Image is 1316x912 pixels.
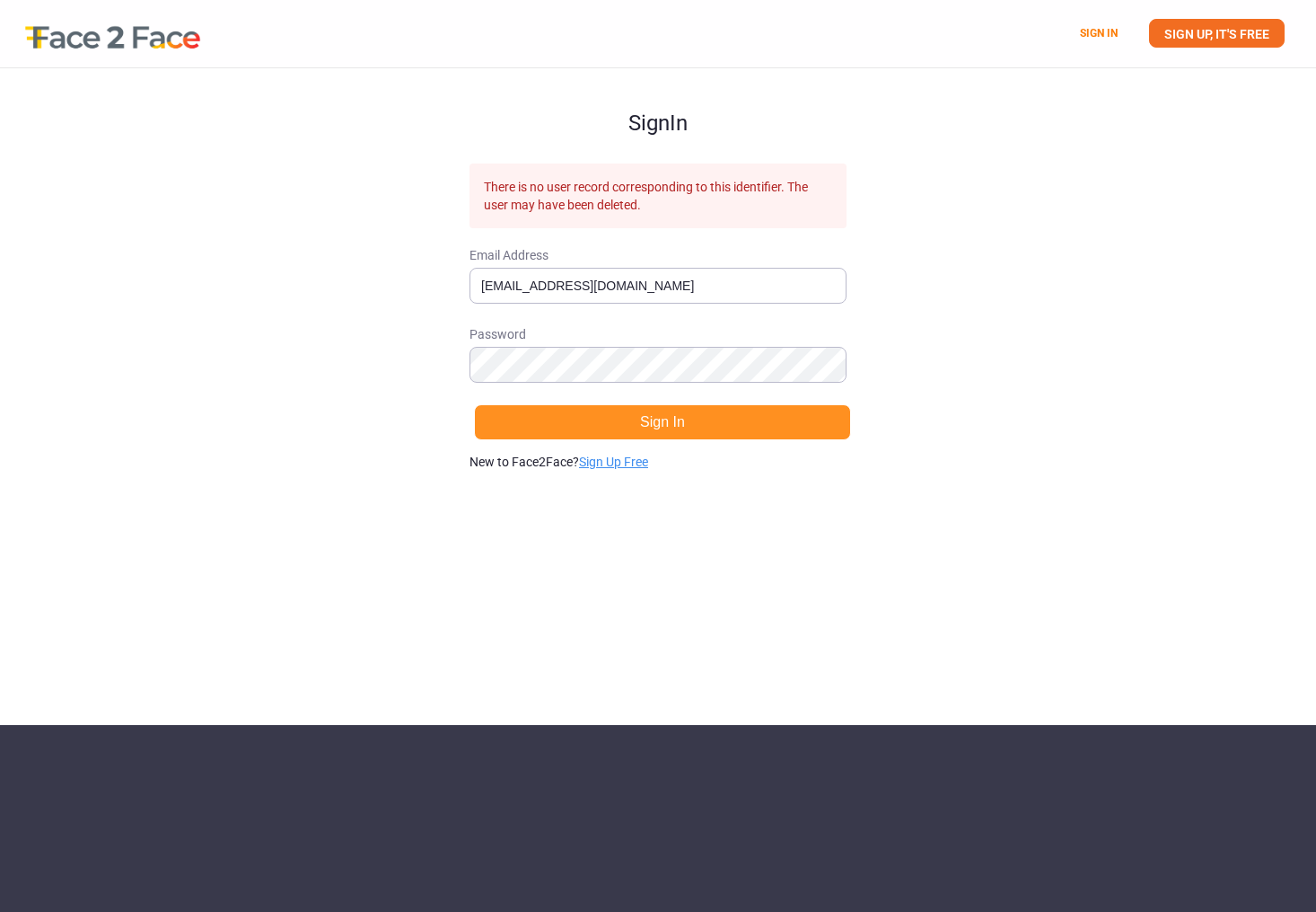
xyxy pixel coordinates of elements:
[469,68,847,135] h1: Sign In
[1149,19,1285,48] a: SIGN UP, IT'S FREE
[469,164,847,228] div: There is no user record corresponding to this identifier. The user may have been deleted.
[469,268,847,304] input: Email Address
[469,325,847,343] span: Password
[579,455,648,469] a: Sign Up Free
[469,453,847,471] p: New to Face2Face?
[1080,27,1118,40] a: SIGN IN
[469,347,847,383] input: Password
[474,404,851,440] button: Sign In
[469,246,847,264] span: Email Address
